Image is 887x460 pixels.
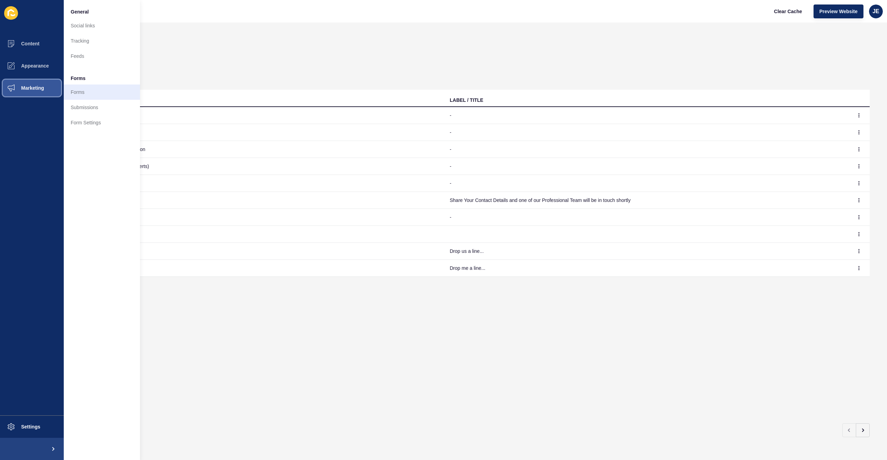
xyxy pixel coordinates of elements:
[39,50,870,65] p: Create/edit forms
[39,260,444,277] td: Agent Contact
[444,107,849,124] td: -
[444,209,849,226] td: -
[64,85,140,100] a: Forms
[64,48,140,64] a: Feeds
[444,243,849,260] td: Drop us a line...
[444,141,849,158] td: -
[39,158,444,175] td: Free Leasing Review (Inspection That Converts)
[39,243,444,260] td: Agency contact
[444,124,849,141] td: -
[872,8,879,15] span: JE
[444,260,849,277] td: Drop me a line...
[39,107,444,124] td: Aura Property Management Appraisal
[444,158,849,175] td: -
[819,8,858,15] span: Preview Website
[64,115,140,130] a: Form Settings
[64,100,140,115] a: Submissions
[64,33,140,48] a: Tracking
[39,226,444,243] td: Contact Form
[71,8,89,15] span: General
[39,175,444,192] td: Property Investments Inquiry Form
[444,192,849,209] td: Share Your Contact Details and one of our Professional Team will be in touch shortly
[444,175,849,192] td: -
[814,5,863,18] button: Preview Website
[39,192,444,209] td: Pre-approved Leasing Review Form
[450,97,483,104] div: LABEL / TITLE
[71,75,86,82] span: Forms
[39,209,444,226] td: Aura Design Contact Form
[768,5,808,18] button: Clear Cache
[39,141,444,158] td: Aura Property Management Tenant Application
[39,124,444,141] td: Free Leasing Review Form
[774,8,802,15] span: Clear Cache
[64,18,140,33] a: Social links
[39,40,870,50] h1: Forms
